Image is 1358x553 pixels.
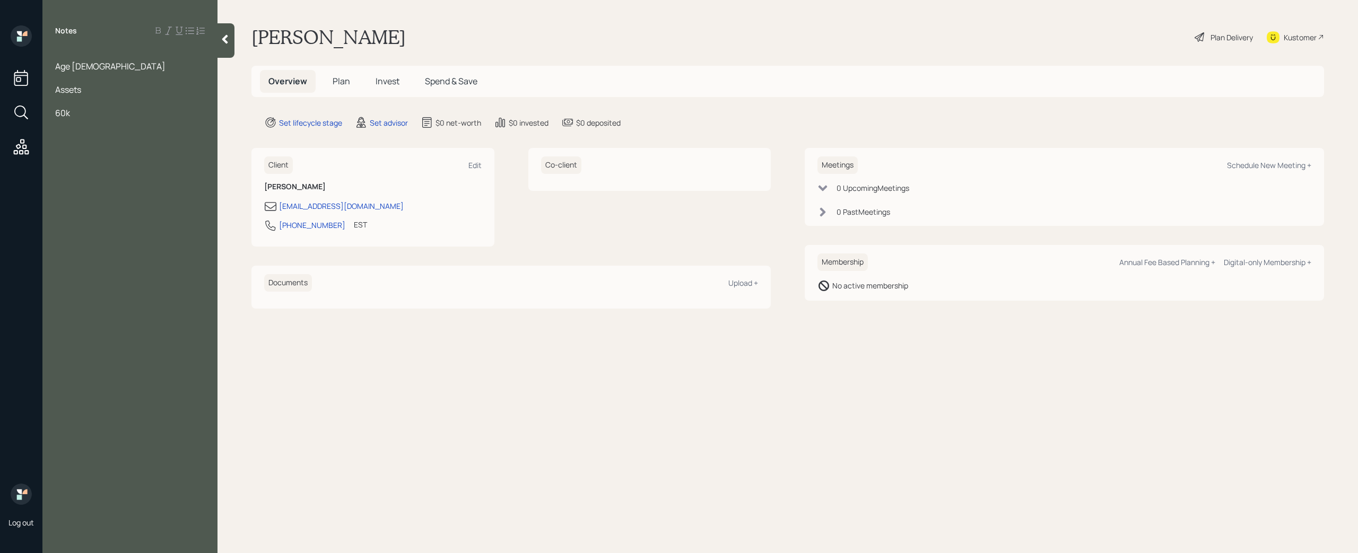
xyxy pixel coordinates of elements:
div: [PHONE_NUMBER] [279,220,345,231]
div: [EMAIL_ADDRESS][DOMAIN_NAME] [279,200,404,212]
div: Set advisor [370,117,408,128]
div: No active membership [832,280,908,291]
span: Overview [268,75,307,87]
span: Spend & Save [425,75,477,87]
div: Annual Fee Based Planning + [1119,257,1215,267]
div: Plan Delivery [1211,32,1253,43]
span: Invest [376,75,399,87]
h6: Documents [264,274,312,292]
h6: Co-client [541,156,581,174]
h6: Membership [817,253,868,271]
div: Edit [468,160,482,170]
div: 0 Upcoming Meeting s [837,182,909,194]
div: $0 invested [509,117,549,128]
div: Set lifecycle stage [279,117,342,128]
div: $0 deposited [576,117,621,128]
img: retirable_logo.png [11,484,32,505]
div: $0 net-worth [436,117,481,128]
h6: Client [264,156,293,174]
h6: Meetings [817,156,858,174]
div: Kustomer [1284,32,1317,43]
span: 60k [55,107,70,119]
h6: [PERSON_NAME] [264,182,482,191]
div: 0 Past Meeting s [837,206,890,217]
div: Upload + [728,278,758,288]
label: Notes [55,25,77,36]
div: Schedule New Meeting + [1227,160,1311,170]
span: Assets [55,84,81,95]
div: Digital-only Membership + [1224,257,1311,267]
span: Plan [333,75,350,87]
h1: [PERSON_NAME] [251,25,406,49]
div: EST [354,219,367,230]
div: Log out [8,517,34,528]
span: Age [DEMOGRAPHIC_DATA] [55,60,166,72]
